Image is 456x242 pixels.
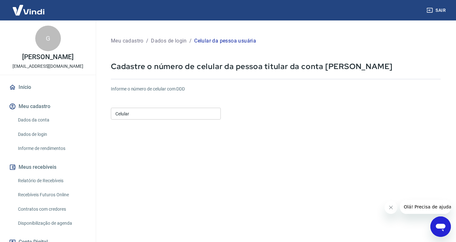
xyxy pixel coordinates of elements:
[15,188,88,201] a: Recebíveis Futuros Online
[111,37,144,45] p: Meu cadastro
[15,203,88,216] a: Contratos com credores
[189,37,192,45] p: /
[151,37,187,45] p: Dados de login
[15,174,88,187] a: Relatório de Recebíveis
[400,200,451,214] iframe: Mensagem da empresa
[22,54,73,60] p: [PERSON_NAME]
[15,217,88,230] a: Disponibilização de agenda
[111,86,441,92] h6: Informe o número de celular com DDD
[15,128,88,141] a: Dados de login
[430,216,451,237] iframe: Botão para abrir a janela de mensagens
[8,99,88,113] button: Meu cadastro
[425,4,448,16] button: Sair
[15,142,88,155] a: Informe de rendimentos
[385,201,397,214] iframe: Fechar mensagem
[15,113,88,127] a: Dados da conta
[8,160,88,174] button: Meus recebíveis
[194,37,256,45] p: Celular da pessoa usuária
[12,63,83,70] p: [EMAIL_ADDRESS][DOMAIN_NAME]
[8,0,49,20] img: Vindi
[111,61,441,71] p: Cadastre o número de celular da pessoa titular da conta [PERSON_NAME]
[8,80,88,94] a: Início
[35,26,61,51] div: G
[4,4,54,10] span: Olá! Precisa de ajuda?
[146,37,148,45] p: /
